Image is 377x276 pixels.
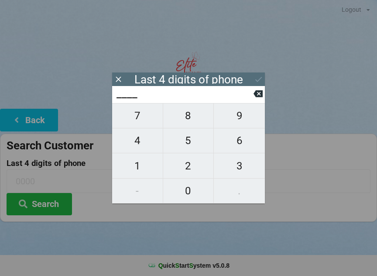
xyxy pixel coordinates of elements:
button: 2 [163,153,214,178]
span: 6 [214,131,265,150]
span: 7 [112,107,163,125]
span: 2 [163,157,214,175]
button: 8 [163,103,214,128]
span: 9 [214,107,265,125]
span: 1 [112,157,163,175]
span: 5 [163,131,214,150]
button: 0 [163,179,214,204]
button: 9 [214,103,265,128]
span: 0 [163,182,214,200]
button: 1 [112,153,163,178]
button: 6 [214,128,265,153]
span: 4 [112,131,163,150]
button: 3 [214,153,265,178]
span: 3 [214,157,265,175]
button: 7 [112,103,163,128]
span: 8 [163,107,214,125]
div: Last 4 digits of phone [134,75,243,84]
button: 4 [112,128,163,153]
button: 5 [163,128,214,153]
